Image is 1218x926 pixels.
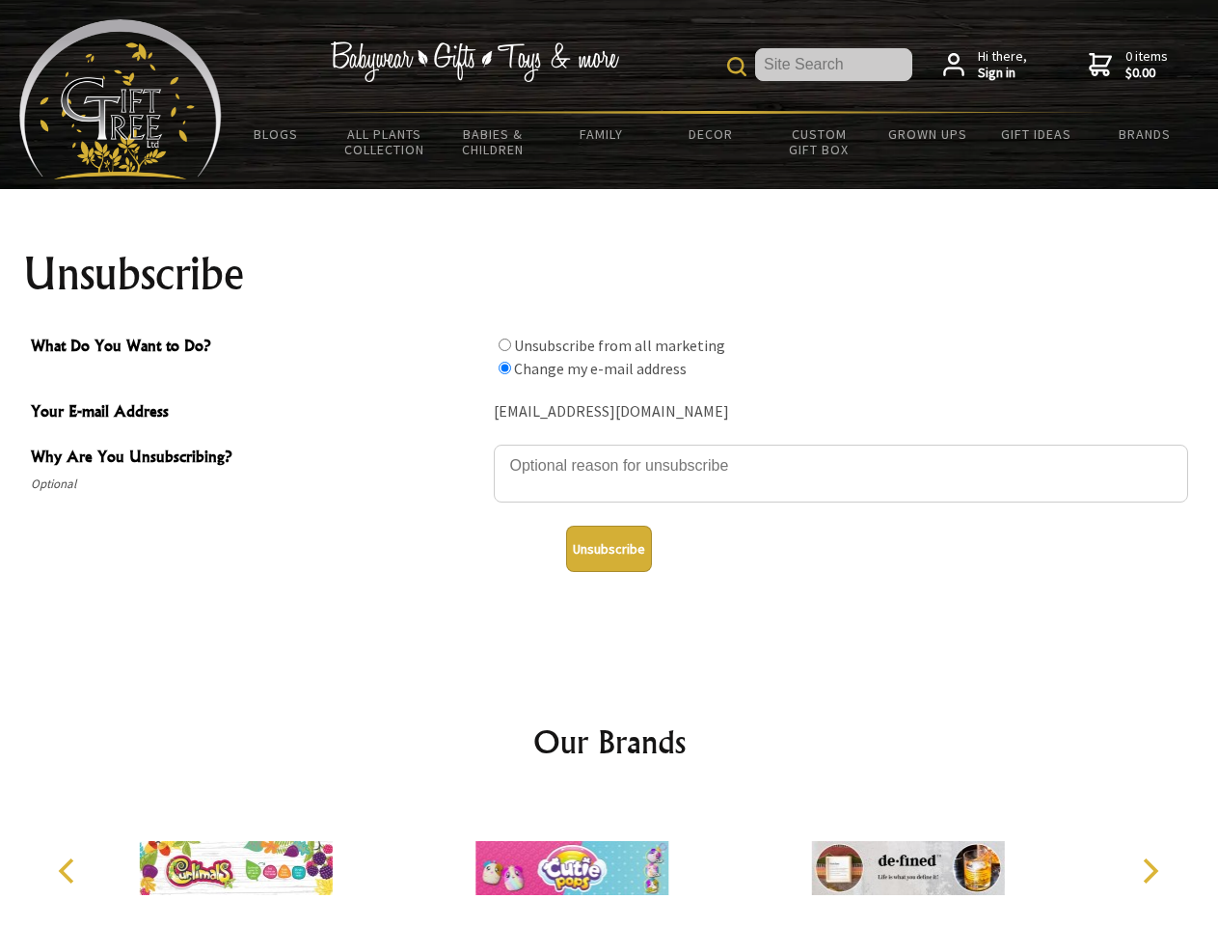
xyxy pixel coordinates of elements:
[222,114,331,154] a: BLOGS
[514,336,725,355] label: Unsubscribe from all marketing
[514,359,687,378] label: Change my e-mail address
[978,65,1027,82] strong: Sign in
[494,397,1188,427] div: [EMAIL_ADDRESS][DOMAIN_NAME]
[982,114,1091,154] a: Gift Ideas
[48,850,91,892] button: Previous
[439,114,548,170] a: Babies & Children
[39,719,1180,765] h2: Our Brands
[1125,65,1168,82] strong: $0.00
[1125,47,1168,82] span: 0 items
[1091,114,1200,154] a: Brands
[943,48,1027,82] a: Hi there,Sign in
[499,339,511,351] input: What Do You Want to Do?
[755,48,912,81] input: Site Search
[1089,48,1168,82] a: 0 items$0.00
[566,526,652,572] button: Unsubscribe
[765,114,874,170] a: Custom Gift Box
[499,362,511,374] input: What Do You Want to Do?
[330,41,619,82] img: Babywear - Gifts - Toys & more
[978,48,1027,82] span: Hi there,
[494,445,1188,503] textarea: Why Are You Unsubscribing?
[873,114,982,154] a: Grown Ups
[548,114,657,154] a: Family
[331,114,440,170] a: All Plants Collection
[31,399,484,427] span: Your E-mail Address
[656,114,765,154] a: Decor
[19,19,222,179] img: Babyware - Gifts - Toys and more...
[31,334,484,362] span: What Do You Want to Do?
[1128,850,1171,892] button: Next
[23,251,1196,297] h1: Unsubscribe
[31,445,484,473] span: Why Are You Unsubscribing?
[727,57,746,76] img: product search
[31,473,484,496] span: Optional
